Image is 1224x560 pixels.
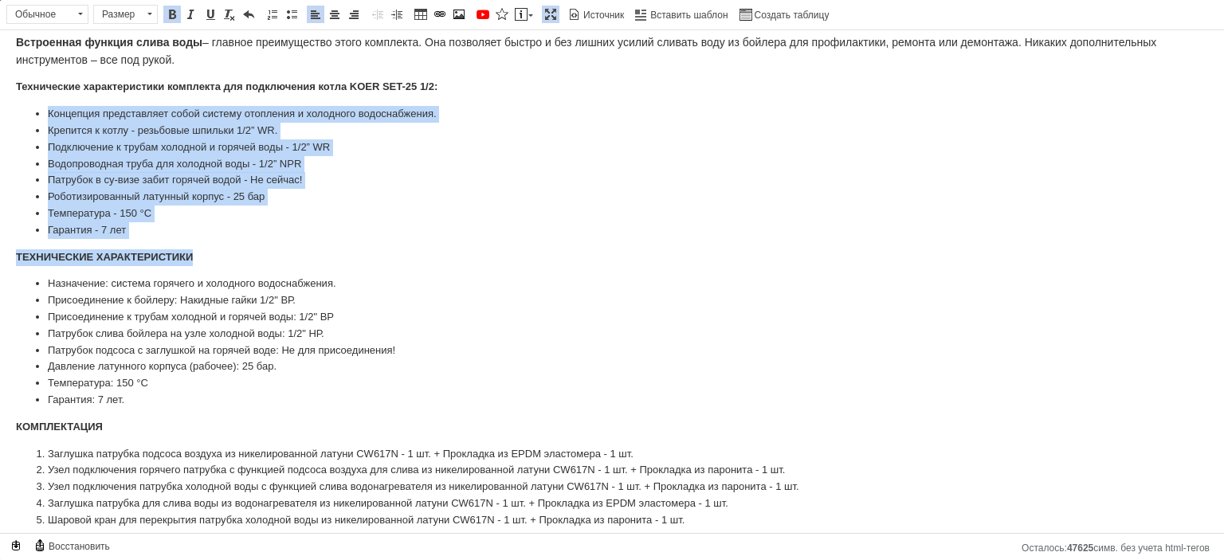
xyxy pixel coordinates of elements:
li: Заглушка патрубка подсоса воздуха из никелированной латуни CW617N - 1 шт. + Прокладка из EPDM эла... [48,416,1176,433]
li: Подключение к трубам холодной и горячей воды - 1/2” WR [48,109,1176,126]
li: Назначение: система горячего и холодного водоснабжения. [48,245,1176,262]
span: – главное преимущество этого комплекта. Она позволяет быстро и без лишних усилий сливать воду из ... [16,6,1156,36]
span: Источник [581,9,624,22]
a: Развернуть [542,6,559,23]
a: Уменьшить отступ [369,6,386,23]
strong: КОМПЛЕКТАЦИЯ [16,390,103,402]
a: Обычное [6,5,88,24]
span: 47625 [1067,542,1093,554]
span: Обычное [7,6,73,23]
li: Гарантия - 7 лет [48,192,1176,209]
a: Сделать резервную копию сейчас [7,537,25,554]
a: Полужирный (Ctrl+B) [163,6,181,23]
a: Подчеркнутый (Ctrl+U) [202,6,219,23]
li: Присоединение к трубам холодной и горячей воды: 1/2" ВР [48,279,1176,296]
li: Давление латунного корпуса (рабочее): 25 бар. [48,328,1176,345]
li: Гарантия: 7 лет. [48,362,1176,378]
span: Размер [94,6,142,23]
a: Вставить сообщение [512,6,535,23]
strong: ТЕХНИЧЕСКИЕ ХАРАКТЕРИСТИКИ [16,221,193,233]
a: Вставить/Редактировать ссылку (Ctrl+L) [431,6,449,23]
a: Увеличить отступ [388,6,406,23]
li: Патрубок слива бойлера на узле холодной воды: 1/2" НР. [48,296,1176,312]
li: Шаровой кран для перекрытия патрубка холодной воды из никелированной латуни CW617N - 1 шт. + Прок... [48,482,1176,499]
li: Температура - 150 °С [48,175,1176,192]
a: Убрать форматирование [221,6,238,23]
span: Восстановить [46,540,110,554]
a: По центру [326,6,343,23]
a: Изображение [450,6,468,23]
li: Температура: 150 °C [48,345,1176,362]
li: Концепция представляет собой систему отопления и холодного водоснабжения. [48,76,1176,92]
a: Курсив (Ctrl+I) [182,6,200,23]
span: Вставить шаблон [648,9,728,22]
a: Вставить иконку [493,6,511,23]
li: Заглушка патрубка для слива воды из водонагревателя из никелированной латуни CW617N - 1 шт. + Про... [48,465,1176,482]
li: Крепится к котлу - резьбовые шпильки 1/2” WR. [48,92,1176,109]
a: Восстановить [31,537,112,554]
a: По левому краю [307,6,324,23]
li: Узел подключения горячего патрубка с функцией подсоса воздуха для слива из никелированной латуни ... [48,432,1176,448]
a: Таблица [412,6,430,23]
a: Вставить / удалить нумерованный список [264,6,281,23]
div: Подсчет символов [1022,538,1218,554]
a: Отменить (Ctrl+Z) [240,6,257,23]
a: Вставить шаблон [633,6,730,23]
li: Присоединение к бойлеру: Накидные гайки 1/2" ВР. [48,262,1176,279]
span: Создать таблицу [752,9,830,22]
a: Добавить видео с YouTube [474,6,492,23]
li: Водопроводная труба для холодной воды - 1/2” NPR [48,126,1176,143]
li: Патрубок в су-визе забит горячей водой - Не сейчас! [48,142,1176,159]
a: Размер [93,5,158,24]
li: Узел подключения патрубка холодной воды с функцией слива водонагревателя из никелированной латуни... [48,448,1176,465]
a: Вставить / удалить маркированный список [283,6,300,23]
a: По правому краю [345,6,363,23]
li: Патрубок подсоса с заглушкой на горячей воде: Не для присоединения! [48,312,1176,329]
strong: Встроенная функция слива воды [16,6,202,18]
a: Создать таблицу [737,6,832,23]
a: Источник [566,6,626,23]
strong: Технические характеристики комплекта для подключения котла KOER SET-25 1/2: [16,50,437,62]
li: Роботизированный латунный корпус - 25 бар [48,159,1176,175]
